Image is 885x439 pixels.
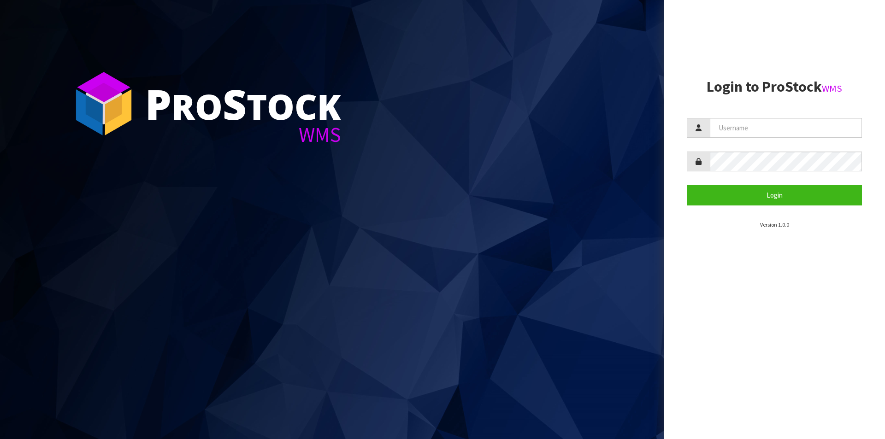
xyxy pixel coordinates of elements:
span: S [223,76,247,132]
small: WMS [822,82,842,94]
img: ProStock Cube [69,69,138,138]
div: WMS [145,124,341,145]
div: ro tock [145,83,341,124]
span: P [145,76,171,132]
button: Login [687,185,862,205]
input: Username [710,118,862,138]
h2: Login to ProStock [687,79,862,95]
small: Version 1.0.0 [760,221,789,228]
